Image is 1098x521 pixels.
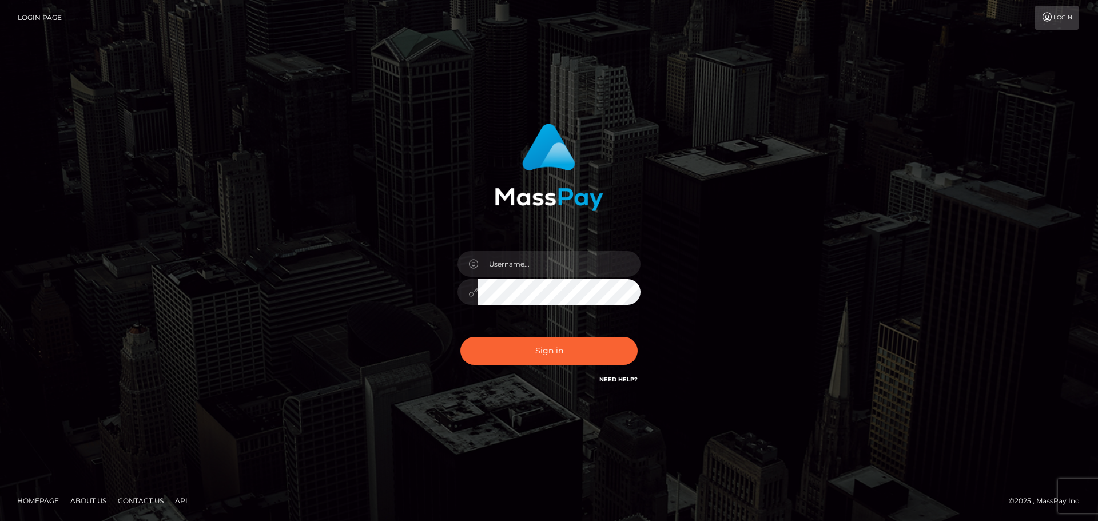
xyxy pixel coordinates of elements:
input: Username... [478,251,640,277]
div: © 2025 , MassPay Inc. [1009,495,1089,507]
button: Sign in [460,337,638,365]
a: API [170,492,192,510]
a: Contact Us [113,492,168,510]
a: Login [1035,6,1079,30]
img: MassPay Login [495,124,603,211]
a: About Us [66,492,111,510]
a: Login Page [18,6,62,30]
a: Homepage [13,492,63,510]
a: Need Help? [599,376,638,383]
